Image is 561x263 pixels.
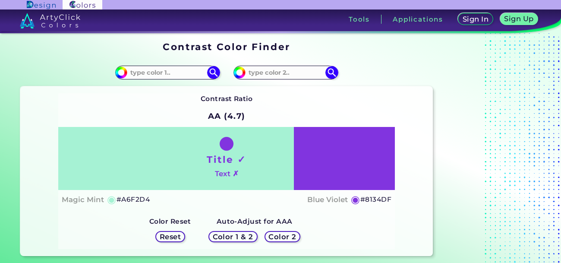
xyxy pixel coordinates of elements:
[393,16,443,22] h3: Applications
[107,194,117,205] h5: ◉
[307,193,348,206] h4: Blue Violet
[27,1,56,9] img: ArtyClick Design logo
[436,38,544,260] iframe: Advertisement
[360,194,391,205] h5: #8134DF
[212,233,254,240] h5: Color 1 & 2
[217,217,293,225] strong: Auto-Adjust for AAA
[117,194,150,205] h5: #A6F2D4
[268,233,296,240] h5: Color 2
[201,95,253,103] strong: Contrast Ratio
[246,67,326,78] input: type color 2..
[215,168,239,180] h4: Text ✗
[462,16,489,23] h5: Sign In
[504,15,534,22] h5: Sign Up
[20,13,81,29] img: logo_artyclick_colors_white.svg
[349,16,370,22] h3: Tools
[500,13,539,25] a: Sign Up
[62,193,104,206] h4: Magic Mint
[149,217,191,225] strong: Color Reset
[204,106,249,125] h2: AA (4.7)
[351,194,360,205] h5: ◉
[163,40,290,53] h1: Contrast Color Finder
[207,153,246,166] h1: Title ✓
[127,67,208,78] input: type color 1..
[159,233,181,240] h5: Reset
[207,66,220,79] img: icon search
[325,66,338,79] img: icon search
[457,13,494,25] a: Sign In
